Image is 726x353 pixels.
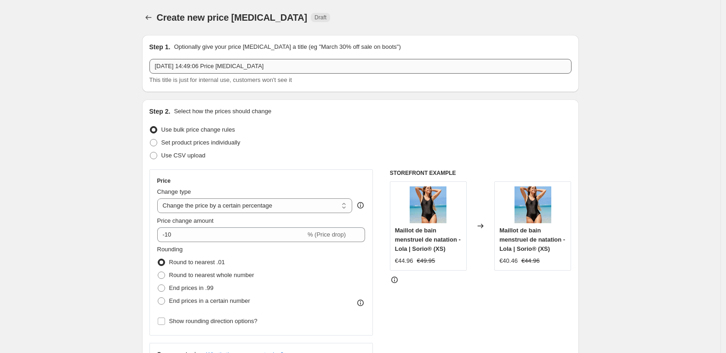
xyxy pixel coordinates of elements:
[521,257,540,264] span: €44.96
[499,257,518,264] span: €40.46
[149,42,171,52] h2: Step 1.
[149,107,171,116] h2: Step 2.
[395,227,461,252] span: Maillot de bain menstruel de natation - Lola | Sorio® (XS)
[395,257,413,264] span: €44.96
[169,284,214,291] span: End prices in .99
[308,231,346,238] span: % (Price drop)
[169,259,225,266] span: Round to nearest .01
[149,59,572,74] input: 30% off holiday sale
[314,14,326,21] span: Draft
[149,76,292,83] span: This title is just for internal use, customers won't see it
[157,12,308,23] span: Create new price [MEDICAL_DATA]
[174,107,271,116] p: Select how the prices should change
[410,186,446,223] img: lola-maillot-menstruel-natation-plage-femme_80x.webp
[169,318,257,324] span: Show rounding direction options?
[157,227,306,242] input: -15
[169,297,250,304] span: End prices in a certain number
[157,217,214,224] span: Price change amount
[499,227,565,252] span: Maillot de bain menstruel de natation - Lola | Sorio® (XS)
[356,201,365,210] div: help
[157,177,171,185] h3: Price
[157,188,191,195] span: Change type
[142,11,155,24] button: Price change jobs
[514,186,551,223] img: lola-maillot-menstruel-natation-plage-femme_80x.webp
[390,169,572,177] h6: STOREFRONT EXAMPLE
[161,126,235,133] span: Use bulk price change rules
[417,257,435,264] span: €49.95
[161,139,240,146] span: Set product prices individually
[169,272,254,278] span: Round to nearest whole number
[157,246,183,253] span: Rounding
[161,152,206,159] span: Use CSV upload
[174,42,400,52] p: Optionally give your price [MEDICAL_DATA] a title (eg "March 30% off sale on boots")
